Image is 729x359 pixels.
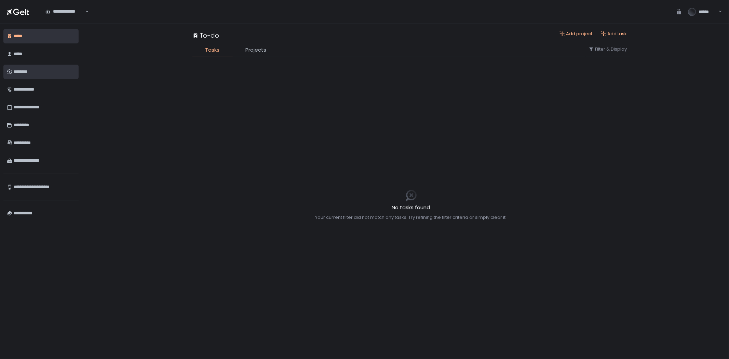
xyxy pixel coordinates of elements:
[205,46,220,54] span: Tasks
[601,31,627,37] button: Add task
[315,214,507,221] div: Your current filter did not match any tasks. Try refining the filter criteria or simply clear it.
[84,8,85,15] input: Search for option
[559,31,593,37] button: Add project
[192,31,219,40] div: To-do
[589,46,627,52] button: Filter & Display
[246,46,267,54] span: Projects
[315,204,507,212] h2: No tasks found
[41,4,89,19] div: Search for option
